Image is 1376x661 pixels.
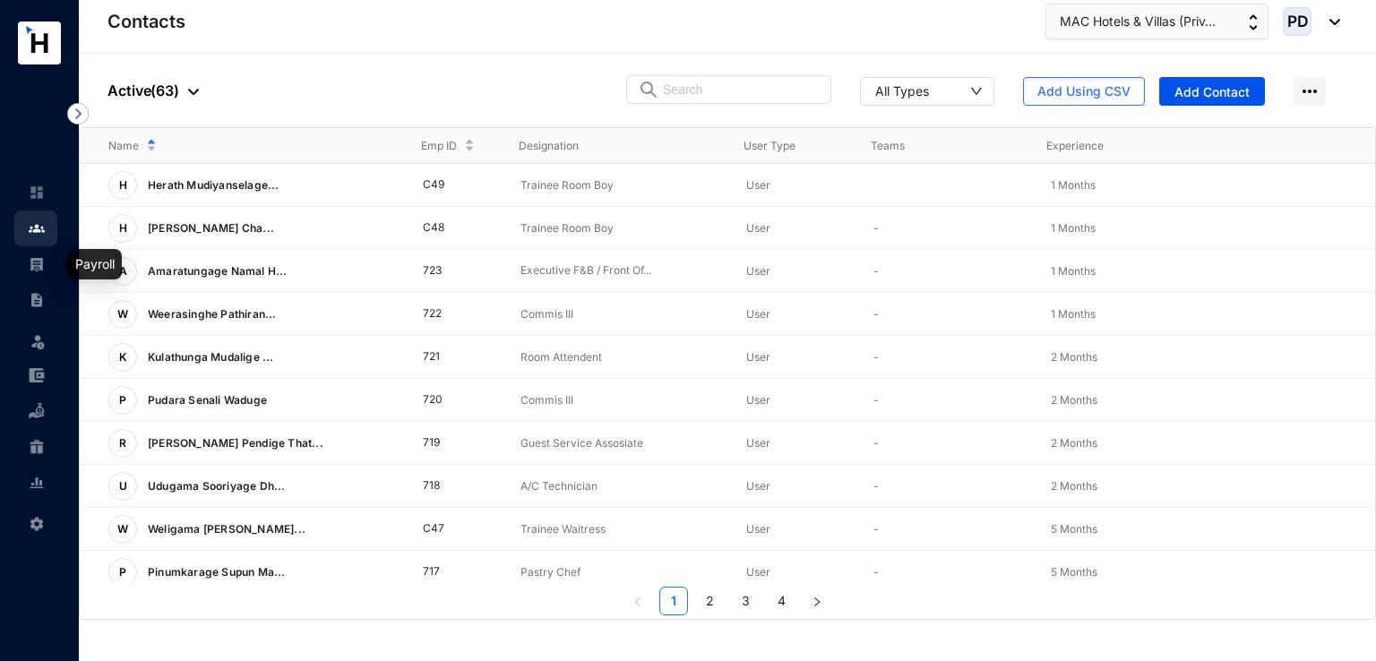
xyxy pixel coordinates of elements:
[119,180,127,191] span: H
[119,567,126,578] span: P
[1159,77,1265,106] button: Add Contact
[873,391,1021,409] p: -
[746,178,770,192] span: User
[148,350,274,364] span: Kulathunga Mudalige ...
[1051,522,1097,536] span: 5 Months
[875,82,929,99] div: All Types
[623,587,652,615] button: left
[394,465,493,508] td: 718
[148,522,305,536] span: Weligama [PERSON_NAME]...
[14,246,57,282] li: Payroll
[148,436,323,450] span: [PERSON_NAME] Pendige That...
[148,565,286,579] span: Pinumkarage Supun Ma...
[14,429,57,465] li: Gratuity
[14,357,57,393] li: Expenses
[29,367,45,383] img: expense-unselected.2edcf0507c847f3e9e96.svg
[1051,264,1096,278] span: 1 Months
[29,185,45,201] img: home-unselected.a29eae3204392db15eaf.svg
[520,305,718,323] p: Commis III
[29,439,45,455] img: gratuity-unselected.a8c340787eea3cf492d7.svg
[394,508,493,551] td: C47
[137,386,274,415] p: Pudara Senali Waduge
[394,379,493,422] td: 720
[148,264,288,278] span: Amaratungage Namal H...
[119,223,127,234] span: H
[520,262,718,279] p: Executive F&B / Front Of...
[1051,307,1096,321] span: 1 Months
[29,332,47,350] img: leave-unselected.2934df6273408c3f84d9.svg
[14,210,57,246] li: Contacts
[768,588,795,614] a: 4
[520,563,718,581] p: Pastry Chef
[1286,13,1308,29] span: PD
[746,393,770,407] span: User
[873,520,1021,538] p: -
[520,391,718,409] p: Commis III
[1294,77,1326,106] img: more-horizontal.eedb2faff8778e1aceccc67cc90ae3cb.svg
[148,221,274,235] span: [PERSON_NAME] Cha...
[1018,128,1193,164] th: Experience
[842,128,1018,164] th: Teams
[873,262,1021,280] p: -
[29,256,45,272] img: payroll-unselected.b590312f920e76f0c668.svg
[490,128,715,164] th: Designation
[1051,479,1097,493] span: 2 Months
[392,128,490,164] th: Emp ID
[29,516,45,532] img: settings-unselected.1febfda315e6e19643a1.svg
[119,352,126,363] span: K
[746,350,770,364] span: User
[394,207,493,250] td: C48
[873,348,1021,366] p: -
[1051,350,1097,364] span: 2 Months
[107,9,185,34] p: Contacts
[1023,77,1145,106] button: Add Using CSV
[715,128,842,164] th: User Type
[520,348,718,366] p: Room Attendent
[746,221,770,235] span: User
[1045,4,1268,39] button: MAC Hotels & Villas (Priv...
[394,336,493,379] td: 721
[1037,82,1131,100] span: Add Using CSV
[148,307,277,321] span: Weerasinghe Pathiran...
[29,475,45,491] img: report-unselected.e6a6b4230fc7da01f883.svg
[107,80,199,101] p: Active ( 63 )
[1320,19,1340,25] img: dropdown-black.8e83cc76930a90b1a4fdb6d089b7bf3a.svg
[638,81,659,99] img: search.8ce656024d3affaeffe32e5b30621cb7.svg
[421,137,457,155] span: Emp ID
[873,219,1021,237] p: -
[860,77,994,106] button: All Types
[873,477,1021,495] p: -
[1051,436,1097,450] span: 2 Months
[746,479,770,493] span: User
[29,403,45,419] img: loan-unselected.d74d20a04637f2d15ab5.svg
[695,587,724,615] li: 2
[14,465,57,501] li: Reports
[117,309,128,320] span: W
[660,588,687,614] a: 1
[14,282,57,318] li: Contracts
[746,436,770,450] span: User
[873,434,1021,452] p: -
[14,175,57,210] li: Home
[659,587,688,615] li: 1
[1249,14,1258,30] img: up-down-arrow.74152d26bf9780fbf563ca9c90304185.svg
[1051,565,1097,579] span: 5 Months
[1051,221,1096,235] span: 1 Months
[746,264,770,278] span: User
[632,597,643,607] span: left
[520,176,718,194] p: Trainee Room Boy
[696,588,723,614] a: 2
[1060,12,1216,31] span: MAC Hotels & Villas (Priv...
[108,137,139,155] span: Name
[970,85,983,98] span: down
[520,520,718,538] p: Trainee Waitress
[394,293,493,336] td: 722
[119,438,126,449] span: R
[812,597,822,607] span: right
[873,563,1021,581] p: -
[117,524,128,535] span: W
[148,178,279,192] span: Herath Mudiyanselage...
[803,587,831,615] li: Next Page
[663,76,820,103] input: Search
[1051,178,1096,192] span: 1 Months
